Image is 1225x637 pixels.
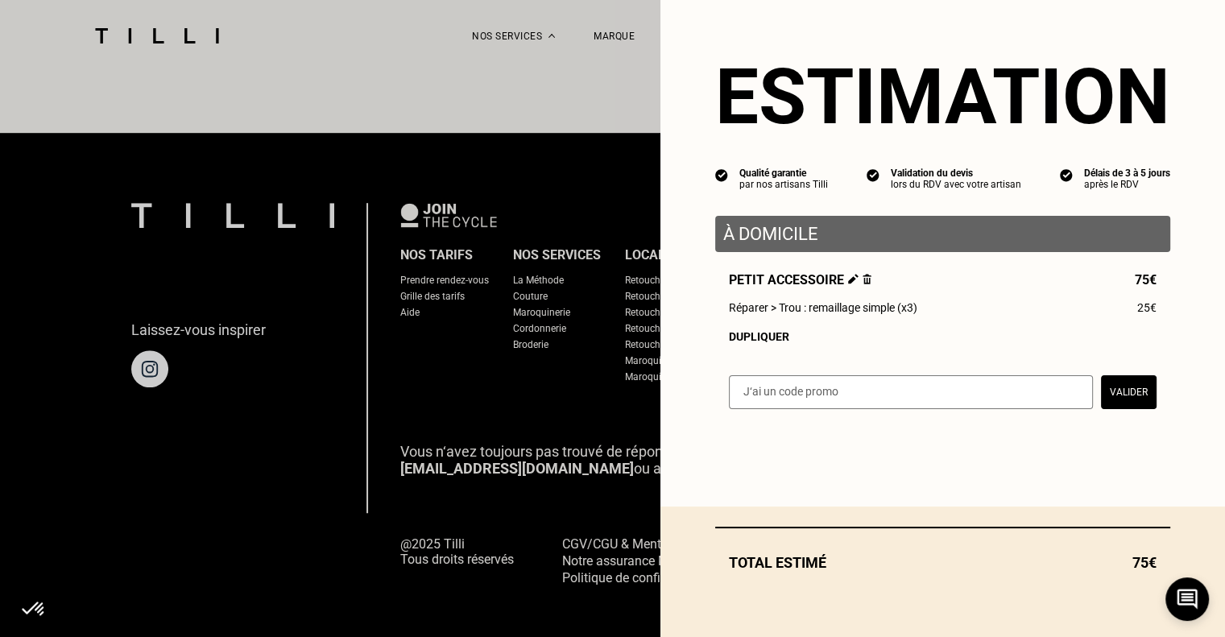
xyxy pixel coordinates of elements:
span: 25€ [1137,301,1157,314]
img: Éditer [848,274,859,284]
p: À domicile [723,224,1162,244]
button: Valider [1101,375,1157,409]
div: lors du RDV avec votre artisan [891,179,1021,190]
div: Validation du devis [891,168,1021,179]
img: Supprimer [863,274,871,284]
span: 75€ [1132,554,1157,571]
img: icon list info [1060,168,1073,182]
span: 75€ [1135,272,1157,287]
div: par nos artisans Tilli [739,179,828,190]
div: après le RDV [1084,179,1170,190]
span: Petit accessoire [729,272,871,287]
div: Délais de 3 à 5 jours [1084,168,1170,179]
span: Réparer > Trou : remaillage simple (x3) [729,301,917,314]
div: Dupliquer [729,330,1157,343]
section: Estimation [715,52,1170,142]
div: Qualité garantie [739,168,828,179]
input: J‘ai un code promo [729,375,1093,409]
img: icon list info [867,168,879,182]
div: Total estimé [715,554,1170,571]
img: icon list info [715,168,728,182]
